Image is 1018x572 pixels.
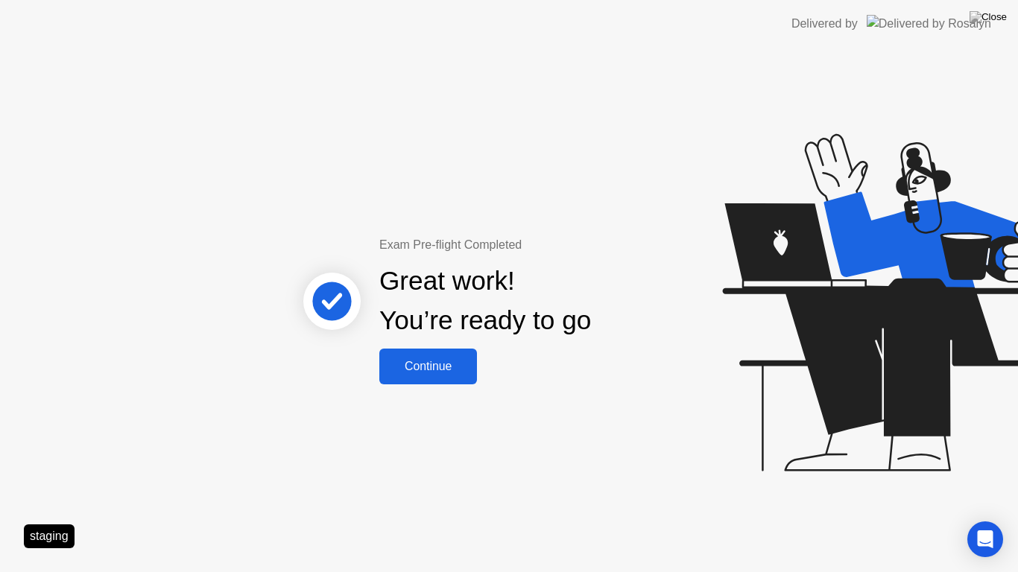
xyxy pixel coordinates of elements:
[379,236,687,254] div: Exam Pre-flight Completed
[24,524,75,548] div: staging
[967,521,1003,557] div: Open Intercom Messenger
[791,15,858,33] div: Delivered by
[379,349,477,384] button: Continue
[384,360,472,373] div: Continue
[970,11,1007,23] img: Close
[867,15,991,32] img: Delivered by Rosalyn
[379,261,591,340] div: Great work! You’re ready to go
